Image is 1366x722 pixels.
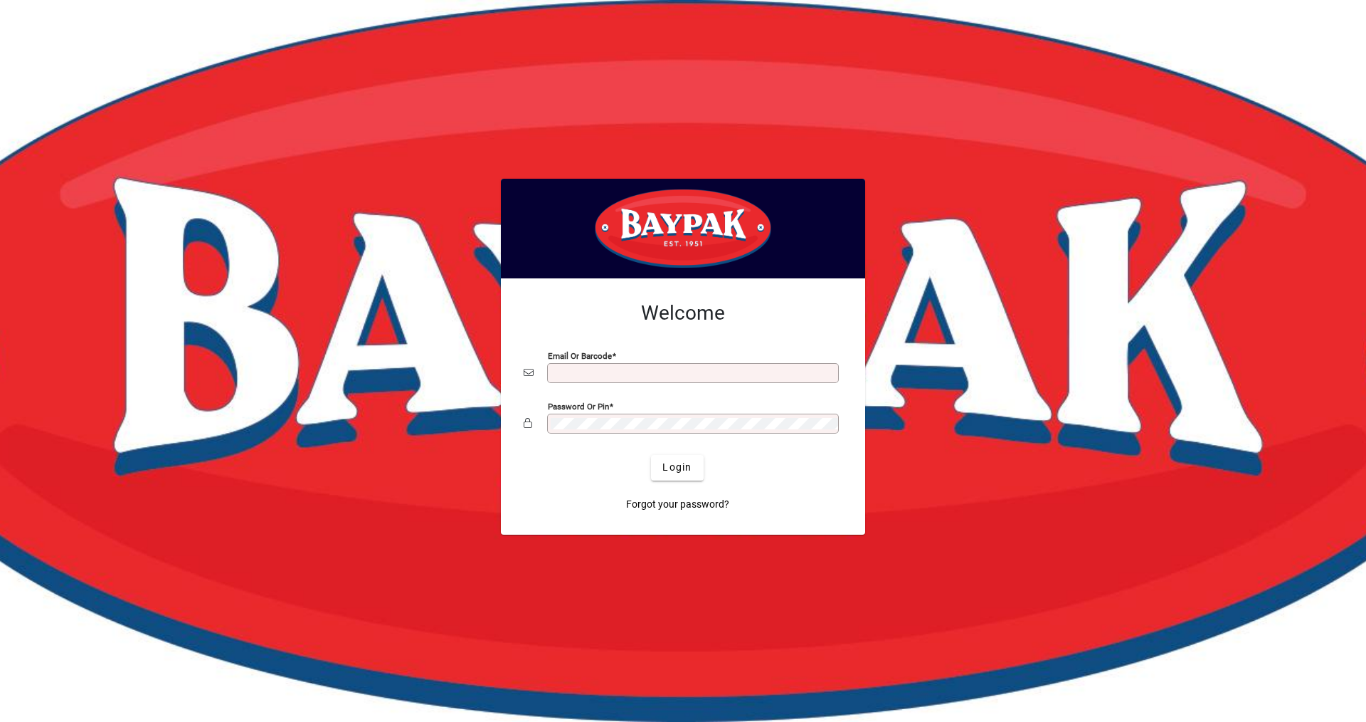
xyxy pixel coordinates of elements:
[651,455,703,481] button: Login
[524,301,842,325] h2: Welcome
[626,497,729,512] span: Forgot your password?
[548,350,612,360] mat-label: Email or Barcode
[620,492,735,518] a: Forgot your password?
[662,460,692,475] span: Login
[548,401,609,411] mat-label: Password or Pin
